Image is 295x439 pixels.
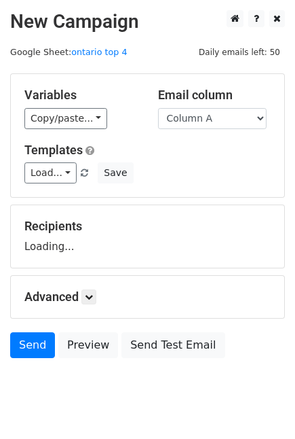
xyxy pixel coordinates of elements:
[194,47,285,57] a: Daily emails left: 50
[194,45,285,60] span: Daily emails left: 50
[24,219,271,234] h5: Recipients
[10,332,55,358] a: Send
[24,108,107,129] a: Copy/paste...
[24,219,271,254] div: Loading...
[121,332,224,358] a: Send Test Email
[24,88,138,103] h5: Variables
[58,332,118,358] a: Preview
[10,10,285,33] h2: New Campaign
[158,88,271,103] h5: Email column
[24,162,77,183] a: Load...
[10,47,127,57] small: Google Sheet:
[24,143,83,157] a: Templates
[24,289,271,304] h5: Advanced
[98,162,133,183] button: Save
[71,47,127,57] a: ontario top 4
